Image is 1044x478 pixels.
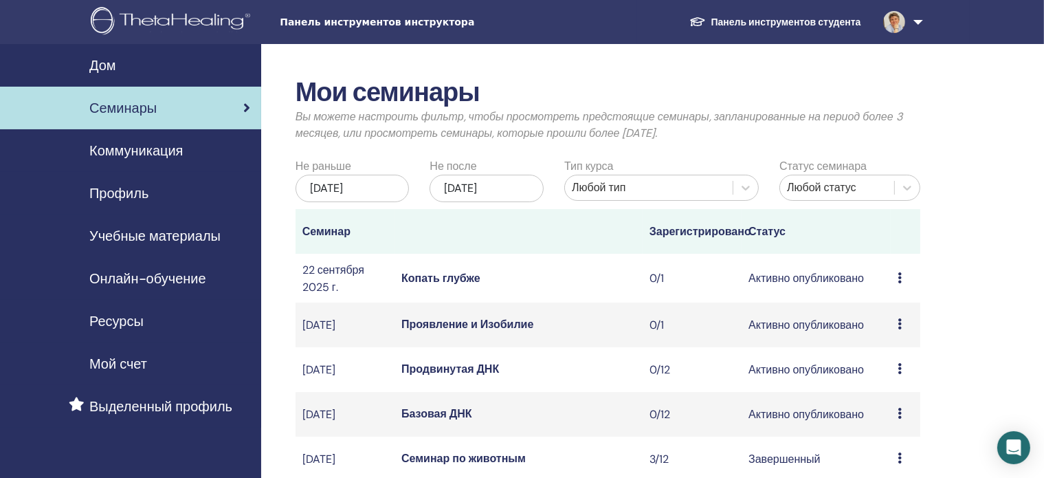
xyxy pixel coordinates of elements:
[89,270,206,287] font: Онлайн-обучение
[649,407,670,422] font: 0/12
[748,224,786,239] font: Статус
[280,17,474,28] font: Панель инструментов инструктора
[302,263,364,294] font: 22 сентября 2025 г.
[89,355,147,373] font: Мой счет
[678,9,872,35] a: Панель инструментов студента
[89,184,148,202] font: Профиль
[89,142,183,160] font: Коммуникация
[883,11,905,33] img: default.jpg
[310,181,343,195] font: [DATE]
[748,362,864,377] font: Активно опубликовано
[89,398,232,415] font: Выделенный профиль
[89,99,157,117] font: Семинары
[401,451,526,466] a: Семинар по животным
[296,109,902,140] font: Вы можете настроить фильтр, чтобы просмотреть предстоящие семинары, запланированные на период бол...
[572,180,625,195] font: Любой тип
[564,159,613,173] font: Тип курса
[787,180,856,195] font: Любой статус
[649,224,751,239] font: Зарегистрировано
[997,431,1030,464] div: Открытый Интерком Мессенджер
[748,407,864,422] font: Активно опубликовано
[302,407,335,422] font: [DATE]
[649,318,664,332] font: 0/1
[444,181,477,195] font: [DATE]
[302,224,351,239] font: Семинар
[401,317,533,332] a: Проявление и Изобилие
[302,362,335,377] font: [DATE]
[302,452,335,466] font: [DATE]
[302,318,335,332] font: [DATE]
[748,452,821,466] font: Завершенный
[748,318,864,332] font: Активно опубликовано
[89,56,116,74] font: Дом
[711,16,861,28] font: Панель инструментов студента
[401,271,480,285] a: Копать глубже
[296,75,480,109] font: Мои семинары
[649,271,664,285] font: 0/1
[91,7,255,38] img: logo.png
[296,159,351,173] font: Не раньше
[748,271,864,285] font: Активно опубликовано
[779,159,867,173] font: Статус семинара
[689,16,706,28] img: graduation-cap-white.svg
[649,362,670,377] font: 0/12
[89,312,144,330] font: Ресурсы
[649,452,669,466] font: 3/12
[401,362,499,376] a: Продвинутая ДНК
[89,227,221,245] font: Учебные материалы
[401,406,472,421] a: Базовая ДНК
[430,159,476,173] font: Не после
